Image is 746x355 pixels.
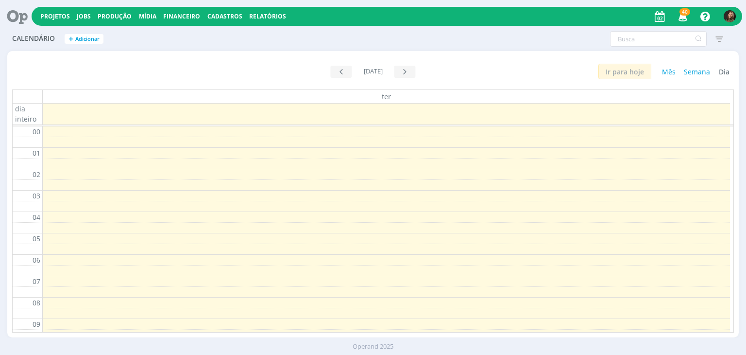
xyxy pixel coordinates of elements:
button: 40 [672,8,692,25]
button: Próximo [394,66,416,78]
button: Financeiro [160,13,203,20]
button: Jobs [74,13,94,20]
a: Mídia [139,12,156,20]
a: Financeiro [163,12,200,20]
button: Cadastros [204,13,245,20]
button: Semana [679,64,714,79]
button: J [723,8,736,25]
button: Mídia [136,13,159,20]
div: 05 [31,233,42,244]
div: 03 [31,191,42,201]
span: dia inteiro [13,104,42,124]
div: 06 [31,255,42,265]
button: +Adicionar [65,34,103,44]
a: Produção [98,12,132,20]
a: Jobs [77,12,91,20]
div: 08 [31,298,42,308]
button: Mês [658,64,680,79]
span: Adicionar [75,36,100,42]
h2: [DATE] [364,68,383,75]
button: Projetos [37,13,73,20]
div: 04 [31,212,42,222]
a: Projetos [40,12,70,20]
span: 40 [679,8,690,16]
img: J [724,10,736,22]
button: Produção [95,13,135,20]
button: Ir para hoje [598,64,651,79]
button: Relatórios [246,13,289,20]
a: Relatórios [249,12,286,20]
button: Dia [714,64,733,79]
input: Busca [610,31,707,47]
span: Cadastros [207,12,242,20]
div: 09 [31,319,42,329]
div: 02 [31,169,42,179]
div: 00 [31,126,42,137]
div: 07 [31,276,42,286]
span: + [68,34,73,44]
div: 01 [31,148,42,158]
a: ter [380,90,393,103]
button: Anterior [330,66,352,78]
span: Calendário [12,35,55,43]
